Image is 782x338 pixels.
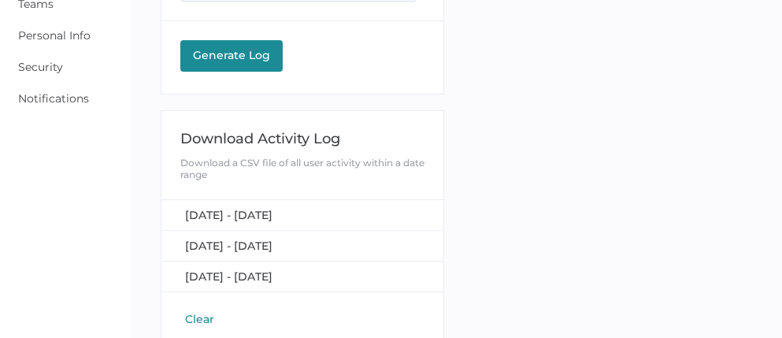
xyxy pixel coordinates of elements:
div: Download Activity Log [180,130,425,147]
a: Personal Info [18,28,91,43]
button: Clear [180,311,219,327]
span: [DATE] - [DATE] [185,269,272,284]
a: Notifications [18,91,89,106]
div: Generate Log [188,48,275,62]
span: [DATE] - [DATE] [185,208,272,222]
span: [DATE] - [DATE] [185,239,272,253]
a: Security [18,60,63,74]
button: Generate Log [180,40,283,72]
div: Download a CSV file of all user activity within a date range [180,157,425,180]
